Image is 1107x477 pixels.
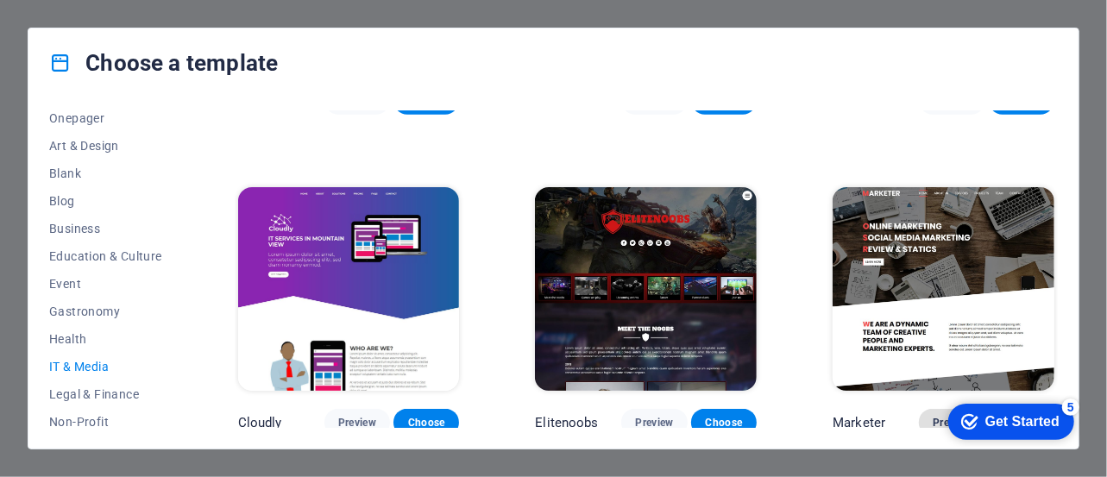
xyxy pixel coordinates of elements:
button: Preview [621,409,687,436]
button: Health [49,325,162,353]
p: Elitenoobs [535,414,598,431]
span: Legal & Finance [49,387,162,401]
button: Event [49,270,162,298]
span: Choose [705,416,743,430]
span: Preview [338,416,376,430]
div: Get Started [51,19,125,35]
p: Cloudly [238,414,282,431]
span: Blank [49,166,162,180]
span: Blog [49,194,162,208]
span: Gastronomy [49,304,162,318]
span: Education & Culture [49,249,162,263]
span: Choose [407,416,445,430]
span: Event [49,277,162,291]
img: Marketer [833,187,1054,392]
div: 5 [128,3,145,21]
span: Business [49,222,162,235]
h4: Choose a template [49,49,278,77]
button: Onepager [49,104,162,132]
span: Non-Profit [49,415,162,429]
p: Marketer [833,414,885,431]
button: IT & Media [49,353,162,380]
button: Blog [49,187,162,215]
div: Get Started 5 items remaining, 0% complete [14,9,140,45]
button: Blank [49,160,162,187]
span: Preview [933,416,971,430]
span: Art & Design [49,139,162,153]
button: Business [49,215,162,242]
button: Legal & Finance [49,380,162,408]
button: Preview [919,409,984,436]
img: Cloudly [238,187,460,392]
span: Health [49,332,162,346]
span: Onepager [49,111,162,125]
button: Choose [691,409,757,436]
button: Art & Design [49,132,162,160]
img: Elitenoobs [535,187,757,392]
button: Gastronomy [49,298,162,325]
span: IT & Media [49,360,162,373]
button: Preview [324,409,390,436]
span: Preview [635,416,673,430]
button: Education & Culture [49,242,162,270]
button: Non-Profit [49,408,162,436]
button: Choose [393,409,459,436]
